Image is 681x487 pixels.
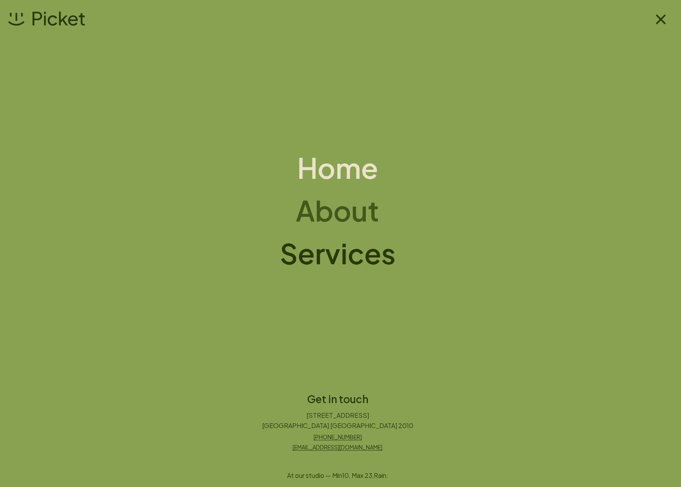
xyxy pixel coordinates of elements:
[297,152,378,184] a: Home
[262,432,413,441] a: [PHONE_NUMBER]
[262,410,413,431] p: [STREET_ADDRESS] [GEOGRAPHIC_DATA] [GEOGRAPHIC_DATA] 2010
[296,195,379,226] a: About
[280,237,396,269] a: Services
[262,393,413,406] h2: Get in touch
[287,470,388,481] p: At our studio — Min 10 , Max 23 , Rain .
[262,443,413,451] a: [EMAIL_ADDRESS][DOMAIN_NAME]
